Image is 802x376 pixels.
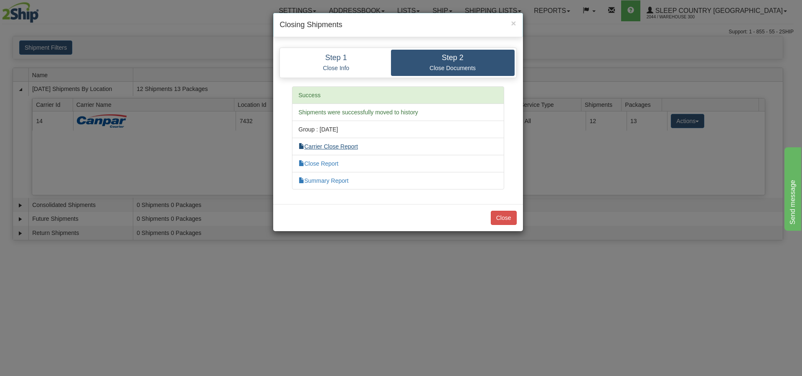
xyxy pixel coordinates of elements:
a: Step 2 Close Documents [391,50,515,76]
div: Send message [6,5,77,15]
li: Group : [DATE] [292,121,504,138]
button: Close [511,19,516,28]
li: Success [292,86,504,104]
a: Close Report [299,160,339,167]
a: Summary Report [299,177,349,184]
li: Shipments were successfully moved to history [292,103,504,121]
span: × [511,18,516,28]
h4: Step 2 [397,54,508,62]
iframe: chat widget [783,145,801,230]
p: Close Info [288,64,385,72]
p: Close Documents [397,64,508,72]
h4: Closing Shipments [280,20,516,30]
button: Close [491,211,517,225]
a: Step 1 Close Info [282,50,391,76]
h4: Step 1 [288,54,385,62]
a: Carrier Close Report [299,143,358,150]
